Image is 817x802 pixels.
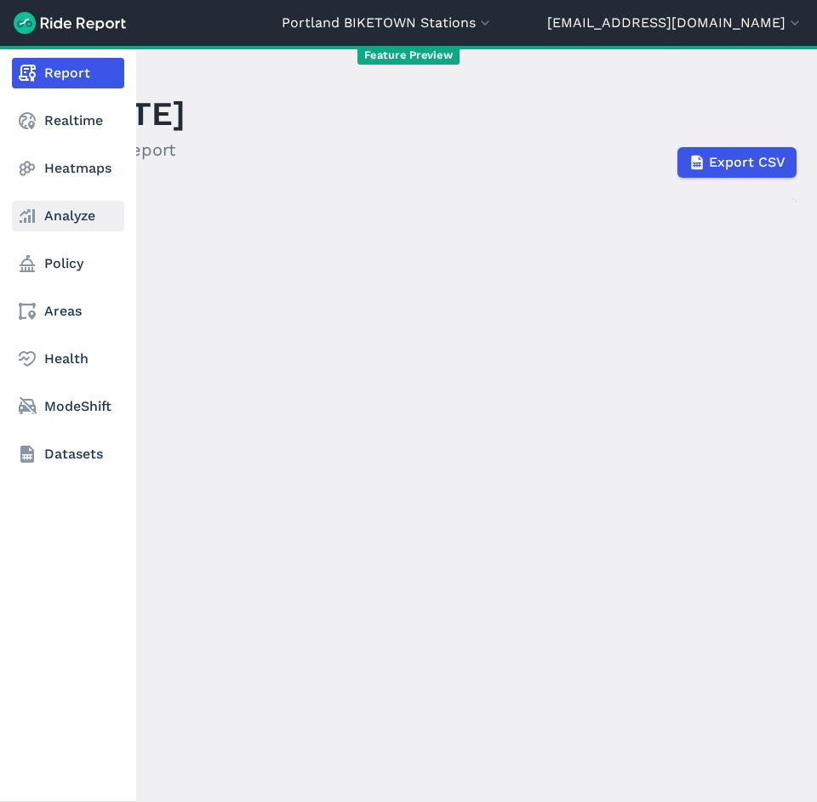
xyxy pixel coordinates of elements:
[12,153,124,184] a: Heatmaps
[677,147,797,178] button: Export CSV
[14,12,126,34] img: Ride Report
[12,105,124,136] a: Realtime
[12,58,124,88] a: Report
[12,296,124,327] a: Areas
[357,47,460,65] span: Feature Preview
[282,13,494,33] button: Portland BIKETOWN Stations
[12,344,124,374] a: Health
[12,201,124,231] a: Analyze
[12,248,124,279] a: Policy
[12,439,124,469] a: Datasets
[12,391,124,422] a: ModeShift
[709,152,786,173] span: Export CSV
[547,13,803,33] button: [EMAIL_ADDRESS][DOMAIN_NAME]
